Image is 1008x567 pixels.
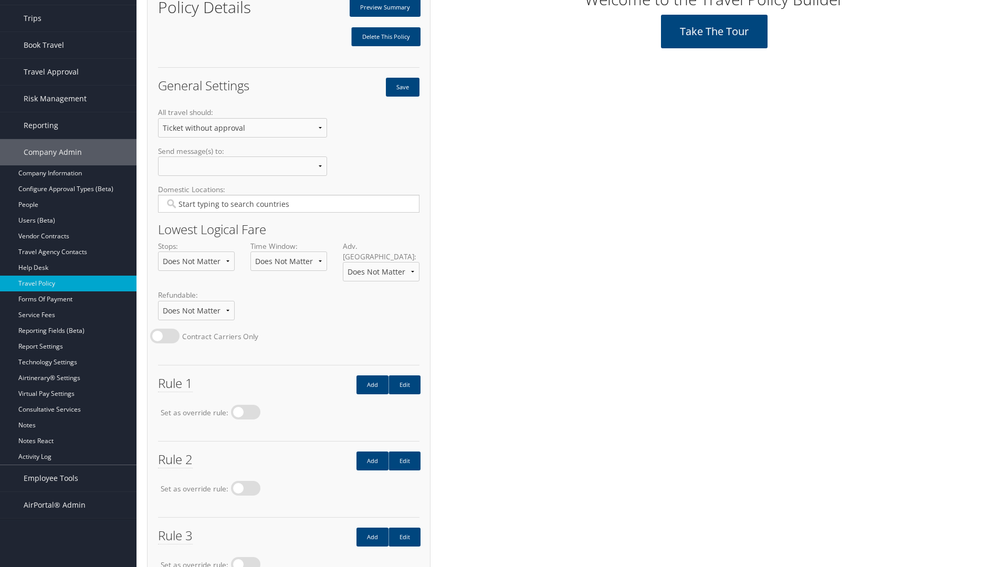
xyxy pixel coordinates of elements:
[158,251,235,271] select: Stops:
[661,15,768,48] a: Take the tour
[24,465,78,491] span: Employee Tools
[161,407,228,418] label: Set as override rule:
[356,375,388,394] a: Add
[24,59,79,85] span: Travel Approval
[351,27,421,46] a: Delete This Policy
[24,32,64,58] span: Book Travel
[388,451,421,470] a: Edit
[161,484,228,494] label: Set as override rule:
[343,241,419,290] label: Adv. [GEOGRAPHIC_DATA]:
[24,86,87,112] span: Risk Management
[158,107,327,145] label: All travel should:
[158,241,235,279] label: Stops:
[250,251,327,271] select: Time Window:
[158,527,193,544] span: Rule 3
[388,528,421,547] a: Edit
[158,79,281,92] h2: General Settings
[158,146,327,184] label: Send message(s) to:
[24,139,82,165] span: Company Admin
[158,223,419,236] h2: Lowest Logical Fare
[165,198,412,209] input: Domestic Locations:
[250,241,327,279] label: Time Window:
[24,492,86,518] span: AirPortal® Admin
[158,374,193,392] span: Rule 1
[356,451,388,470] a: Add
[158,301,235,320] select: Refundable:
[388,375,421,394] a: Edit
[158,450,193,468] span: Rule 2
[182,331,258,342] label: Contract Carriers Only
[158,156,327,176] select: Send message(s) to:
[158,118,327,138] select: All travel should:
[24,112,58,139] span: Reporting
[158,290,235,328] label: Refundable:
[343,262,419,281] select: Adv. [GEOGRAPHIC_DATA]:
[386,78,419,97] button: Save
[158,184,419,221] label: Domestic Locations:
[356,528,388,547] a: Add
[24,5,41,31] span: Trips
